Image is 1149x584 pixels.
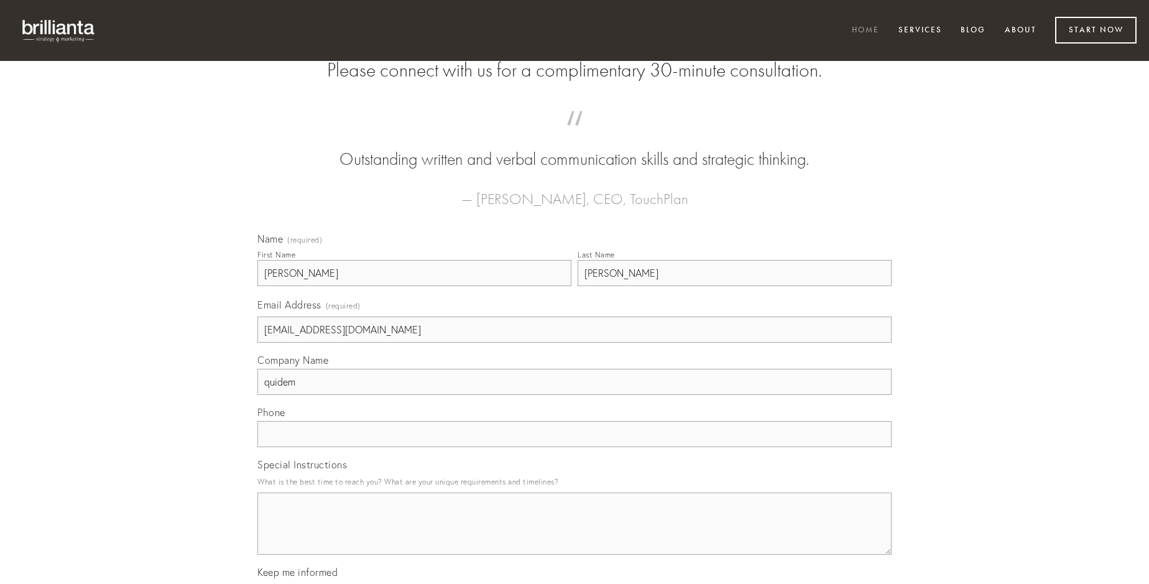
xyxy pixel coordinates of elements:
[257,473,892,490] p: What is the best time to reach you? What are your unique requirements and timelines?
[997,21,1045,41] a: About
[287,236,322,244] span: (required)
[1055,17,1137,44] a: Start Now
[257,458,347,471] span: Special Instructions
[277,123,872,147] span: “
[257,58,892,82] h2: Please connect with us for a complimentary 30-minute consultation.
[844,21,887,41] a: Home
[257,250,295,259] div: First Name
[12,12,106,49] img: brillianta - research, strategy, marketing
[257,406,285,419] span: Phone
[277,172,872,211] figcaption: — [PERSON_NAME], CEO, TouchPlan
[257,566,338,578] span: Keep me informed
[257,233,283,245] span: Name
[277,123,872,172] blockquote: Outstanding written and verbal communication skills and strategic thinking.
[578,250,615,259] div: Last Name
[326,297,361,314] span: (required)
[257,354,328,366] span: Company Name
[890,21,950,41] a: Services
[953,21,994,41] a: Blog
[257,299,321,311] span: Email Address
